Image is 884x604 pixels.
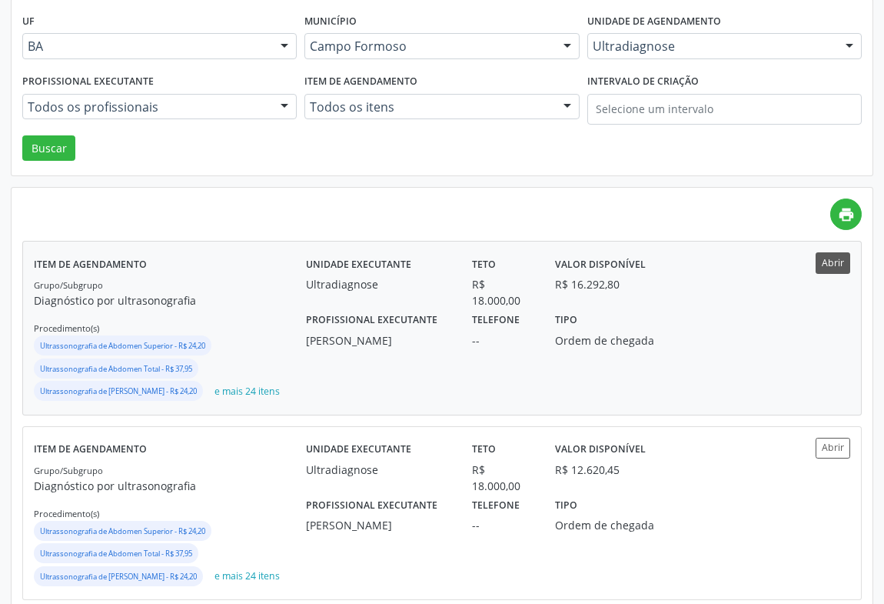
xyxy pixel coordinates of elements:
label: Item de agendamento [304,70,417,94]
div: R$ 12.620,45 [555,462,620,478]
div: Ordem de chegada [555,517,658,533]
label: Teto [472,438,496,462]
label: Tipo [555,494,577,518]
span: Todos os itens [310,99,547,115]
p: Diagnóstico por ultrasonografia [34,292,306,309]
span: BA [28,38,265,54]
div: Ultradiagnose [306,462,450,478]
div: R$ 16.292,80 [555,276,620,292]
small: Procedimento(s) [34,508,99,519]
small: Ultrassonografia de Abdomen Total - R$ 37,95 [40,549,192,559]
label: Item de agendamento [34,438,147,462]
button: e mais 24 itens [208,566,286,587]
button: Abrir [816,438,850,459]
div: R$ 18.000,00 [472,462,533,494]
label: Profissional executante [306,494,437,518]
small: Ultrassonografia de [PERSON_NAME] - R$ 24,20 [40,386,197,396]
div: [PERSON_NAME] [306,517,450,533]
label: Unidade executante [306,252,411,276]
small: Ultrassonografia de Abdomen Superior - R$ 24,20 [40,526,205,536]
small: Procedimento(s) [34,322,99,334]
span: Campo Formoso [310,38,547,54]
div: -- [472,332,533,349]
input: Selecione um intervalo [587,94,862,125]
small: Grupo/Subgrupo [34,279,103,291]
span: Todos os profissionais [28,99,265,115]
div: Ultradiagnose [306,276,450,292]
label: Profissional executante [306,309,437,332]
label: Teto [472,252,496,276]
label: Unidade de agendamento [587,10,721,34]
p: Diagnóstico por ultrasonografia [34,478,306,494]
div: -- [472,517,533,533]
label: UF [22,10,35,34]
small: Ultrassonografia de Abdomen Total - R$ 37,95 [40,364,192,374]
i: print [838,206,855,223]
label: Item de agendamento [34,252,147,276]
label: Valor disponível [555,252,646,276]
label: Valor disponível [555,438,646,462]
button: e mais 24 itens [208,381,286,402]
label: Telefone [472,309,520,332]
label: Profissional executante [22,70,154,94]
label: Município [304,10,357,34]
small: Ultrassonografia de Abdomen Superior - R$ 24,20 [40,341,205,351]
label: Tipo [555,309,577,332]
button: Buscar [22,135,75,162]
div: [PERSON_NAME] [306,332,450,349]
button: Abrir [816,252,850,273]
div: R$ 18.000,00 [472,276,533,309]
div: Ordem de chegada [555,332,658,349]
label: Telefone [472,494,520,518]
label: Unidade executante [306,438,411,462]
label: Intervalo de criação [587,70,699,94]
small: Ultrassonografia de [PERSON_NAME] - R$ 24,20 [40,572,197,582]
a: print [830,199,862,230]
span: Ultradiagnose [593,38,830,54]
small: Grupo/Subgrupo [34,465,103,476]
